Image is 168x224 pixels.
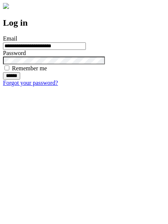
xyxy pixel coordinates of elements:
[3,50,26,56] label: Password
[3,80,58,86] a: Forgot your password?
[12,65,47,71] label: Remember me
[3,18,165,28] h2: Log in
[3,35,17,42] label: Email
[3,3,9,9] img: logo-4e3dc11c47720685a147b03b5a06dd966a58ff35d612b21f08c02c0306f2b779.png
